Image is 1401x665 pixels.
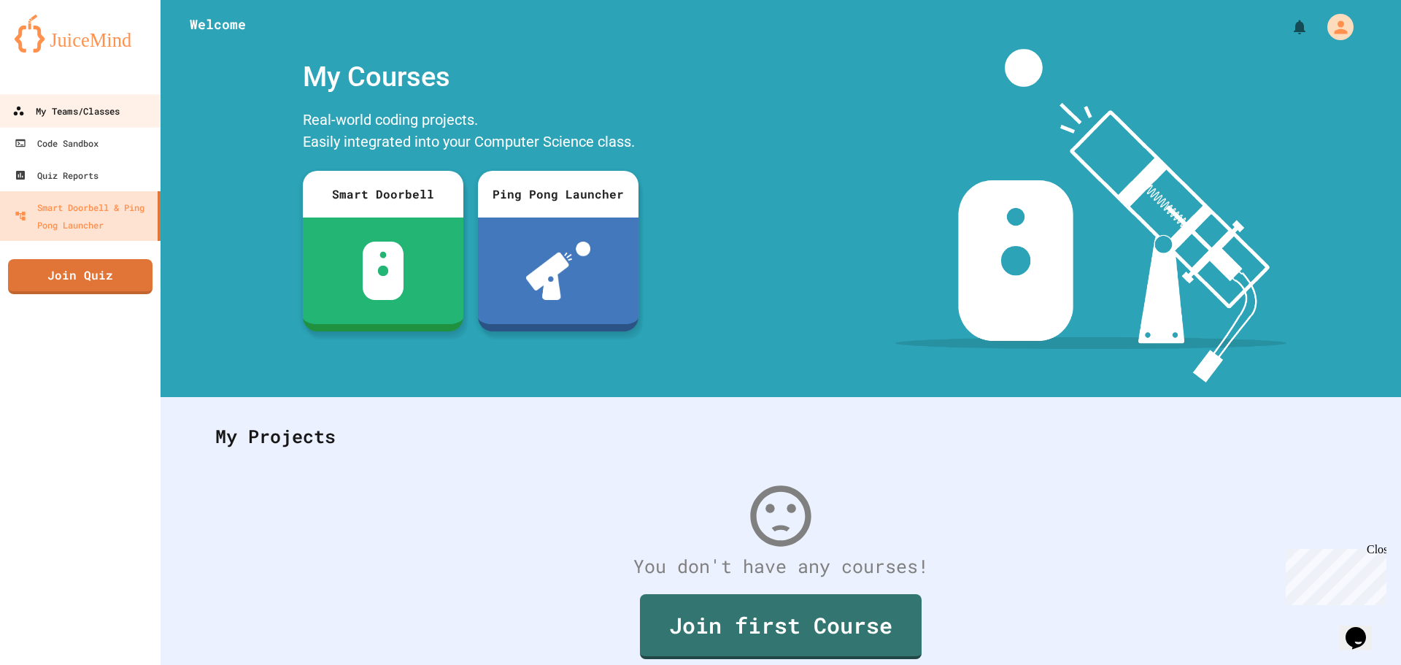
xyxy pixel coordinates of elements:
[895,49,1286,383] img: banner-image-my-projects.png
[15,199,152,234] div: Smart Doorbell & Ping Pong Launcher
[15,15,146,53] img: logo-orange.svg
[6,6,101,93] div: Chat with us now!Close
[478,171,638,218] div: Ping Pong Launcher
[201,553,1361,580] div: You don't have any courses!
[1264,15,1312,39] div: My Notifications
[8,259,153,294] a: Join Quiz
[363,242,404,300] img: sdb-white.svg
[640,594,922,659] a: Join first Course
[303,171,463,218] div: Smart Doorbell
[1280,543,1386,605] iframe: chat widget
[12,102,120,120] div: My Teams/Classes
[1340,607,1386,650] iframe: chat widget
[296,105,646,160] div: Real-world coding projects. Easily integrated into your Computer Science class.
[15,134,99,152] div: Code Sandbox
[201,408,1361,465] div: My Projects
[15,166,99,184] div: Quiz Reports
[1312,10,1357,44] div: My Account
[296,49,646,105] div: My Courses
[526,242,591,300] img: ppl-with-ball.png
